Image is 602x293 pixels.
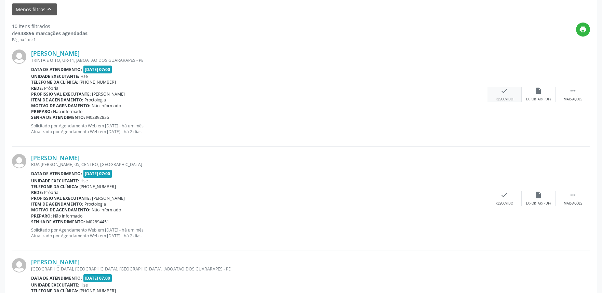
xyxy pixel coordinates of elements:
[53,109,83,114] span: Não informado
[12,258,26,273] img: img
[12,50,26,64] img: img
[31,275,82,281] b: Data de atendimento:
[46,5,53,13] i: keyboard_arrow_up
[31,85,43,91] b: Rede:
[501,191,508,199] i: check
[564,97,582,102] div: Mais ações
[31,79,78,85] b: Telefone da clínica:
[31,258,80,266] a: [PERSON_NAME]
[526,97,551,102] div: Exportar (PDF)
[31,266,487,272] div: [GEOGRAPHIC_DATA], [GEOGRAPHIC_DATA], [GEOGRAPHIC_DATA], JABOATAO DOS GUARARAPES - PE
[12,37,88,43] div: Página 1 de 1
[526,201,551,206] div: Exportar (PDF)
[83,66,112,73] span: [DATE] 07:00
[12,3,57,15] button: Menos filtroskeyboard_arrow_up
[31,207,91,213] b: Motivo de agendamento:
[12,23,88,30] div: 10 itens filtrados
[31,219,85,225] b: Senha de atendimento:
[31,67,82,72] b: Data de atendimento:
[501,87,508,95] i: check
[53,213,83,219] span: Não informado
[496,97,513,102] div: Resolvido
[83,274,112,282] span: [DATE] 07:00
[31,178,79,184] b: Unidade executante:
[31,50,80,57] a: [PERSON_NAME]
[81,178,88,184] span: Hse
[31,171,82,177] b: Data de atendimento:
[31,213,52,219] b: Preparo:
[92,195,125,201] span: [PERSON_NAME]
[569,87,577,95] i: 
[86,114,109,120] span: M02892836
[80,184,116,190] span: [PHONE_NUMBER]
[92,91,125,97] span: [PERSON_NAME]
[31,195,91,201] b: Profissional executante:
[535,191,543,199] i: insert_drive_file
[31,227,487,239] p: Solicitado por Agendamento Web em [DATE] - há um mês Atualizado por Agendamento Web em [DATE] - h...
[31,103,91,109] b: Motivo de agendamento:
[12,154,26,168] img: img
[31,201,83,207] b: Item de agendamento:
[31,57,487,63] div: TRINTA E OITO, UR-11, JABOATAO DOS GUARARAPES - PE
[31,282,79,288] b: Unidade executante:
[85,97,106,103] span: Proctologia
[44,85,59,91] span: Própria
[80,79,116,85] span: [PHONE_NUMBER]
[86,219,109,225] span: M02894451
[12,30,88,37] div: de
[81,282,88,288] span: Hse
[18,30,88,37] strong: 343856 marcações agendadas
[564,201,582,206] div: Mais ações
[92,103,121,109] span: Não informado
[31,184,78,190] b: Telefone da clínica:
[535,87,543,95] i: insert_drive_file
[31,97,83,103] b: Item de agendamento:
[92,207,121,213] span: Não informado
[496,201,513,206] div: Resolvido
[31,190,43,195] b: Rede:
[31,114,85,120] b: Senha de atendimento:
[83,170,112,178] span: [DATE] 07:00
[579,26,587,33] i: print
[31,73,79,79] b: Unidade executante:
[31,123,487,135] p: Solicitado por Agendamento Web em [DATE] - há um mês Atualizado por Agendamento Web em [DATE] - h...
[31,91,91,97] b: Profissional executante:
[31,109,52,114] b: Preparo:
[31,162,487,167] div: RUA [PERSON_NAME] 05, CENTRO, [GEOGRAPHIC_DATA]
[44,190,59,195] span: Própria
[569,191,577,199] i: 
[31,154,80,162] a: [PERSON_NAME]
[81,73,88,79] span: Hse
[85,201,106,207] span: Proctologia
[576,23,590,37] button: print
